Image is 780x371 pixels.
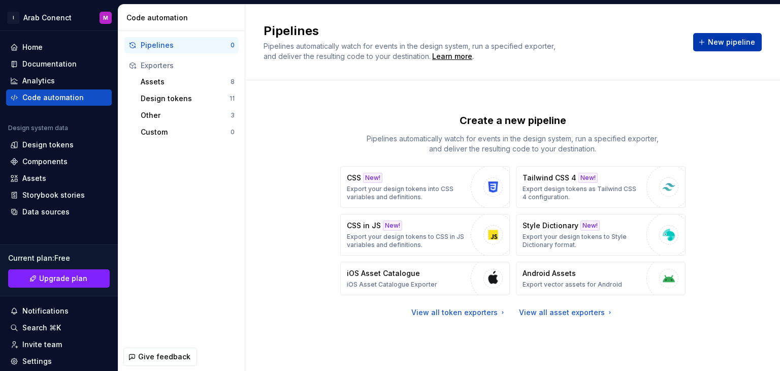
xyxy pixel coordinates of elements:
p: Export your design tokens to CSS in JS variables and definitions. [347,233,466,249]
div: Assets [22,173,46,183]
div: Pipelines [141,40,231,50]
div: Design tokens [22,140,74,150]
a: Analytics [6,73,112,89]
a: View all token exporters [411,307,507,318]
a: Home [6,39,112,55]
button: Give feedback [123,348,197,366]
button: Search ⌘K [6,320,112,336]
a: Learn more [432,51,472,61]
span: New pipeline [708,37,755,47]
div: New! [383,221,402,231]
div: Notifications [22,306,69,316]
div: I [7,12,19,24]
div: 11 [230,95,235,103]
div: 3 [231,111,235,119]
button: Other3 [137,107,239,123]
p: CSS in JS [347,221,381,231]
div: New! [363,173,382,183]
div: Storybook stories [22,190,85,200]
div: New! [578,173,598,183]
a: View all asset exporters [519,307,614,318]
div: Other [141,110,231,120]
button: Custom0 [137,124,239,140]
button: Android AssetsExport vector assets for Android [516,262,686,295]
span: Give feedback [138,352,190,362]
a: Storybook stories [6,187,112,203]
p: Create a new pipeline [460,113,566,128]
div: Analytics [22,76,55,86]
span: Pipelines automatically watch for events in the design system, run a specified exporter, and deli... [264,42,558,60]
p: Export design tokens as Tailwind CSS 4 configuration. [523,185,641,201]
div: 0 [231,128,235,136]
div: Settings [22,356,52,366]
div: 0 [231,41,235,49]
a: Design tokens [6,137,112,153]
p: Export your design tokens to Style Dictionary format. [523,233,641,249]
div: Data sources [22,207,70,217]
span: . [431,53,474,60]
h2: Pipelines [264,23,681,39]
button: Pipelines0 [124,37,239,53]
div: Home [22,42,43,52]
button: Style DictionaryNew!Export your design tokens to Style Dictionary format. [516,214,686,256]
button: CSSNew!Export your design tokens into CSS variables and definitions. [340,166,510,208]
div: Exporters [141,60,235,71]
button: iOS Asset CatalogueiOS Asset Catalogue Exporter [340,262,510,295]
a: Documentation [6,56,112,72]
a: Upgrade plan [8,269,110,288]
div: Custom [141,127,231,137]
p: CSS [347,173,361,183]
div: Code automation [126,13,241,23]
div: Arab Conenct [23,13,72,23]
span: Upgrade plan [39,273,87,284]
div: Documentation [22,59,77,69]
button: Notifications [6,303,112,319]
p: Export vector assets for Android [523,281,622,289]
p: Pipelines automatically watch for events in the design system, run a specified exporter, and deli... [361,134,665,154]
a: Code automation [6,89,112,106]
div: 8 [231,78,235,86]
div: Design system data [8,124,68,132]
div: M [103,14,108,22]
div: Search ⌘K [22,323,61,333]
div: Code automation [22,92,84,103]
button: IArab ConenctM [2,7,116,28]
button: Tailwind CSS 4New!Export design tokens as Tailwind CSS 4 configuration. [516,166,686,208]
p: Export your design tokens into CSS variables and definitions. [347,185,466,201]
div: New! [580,221,600,231]
p: iOS Asset Catalogue Exporter [347,281,437,289]
p: Android Assets [523,268,576,279]
a: Settings [6,353,112,369]
button: CSS in JSNew!Export your design tokens to CSS in JS variables and definitions. [340,214,510,256]
button: Design tokens11 [137,90,239,107]
a: Components [6,153,112,170]
div: Components [22,157,68,167]
div: Design tokens [141,94,230,104]
a: Data sources [6,204,112,220]
div: Invite team [22,339,62,350]
p: Tailwind CSS 4 [523,173,576,183]
button: Assets8 [137,74,239,90]
p: Style Dictionary [523,221,578,231]
a: Invite team [6,336,112,353]
a: Assets [6,170,112,187]
div: Assets [141,77,231,87]
button: New pipeline [693,33,762,51]
div: Current plan : Free [8,253,110,263]
p: iOS Asset Catalogue [347,268,420,279]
